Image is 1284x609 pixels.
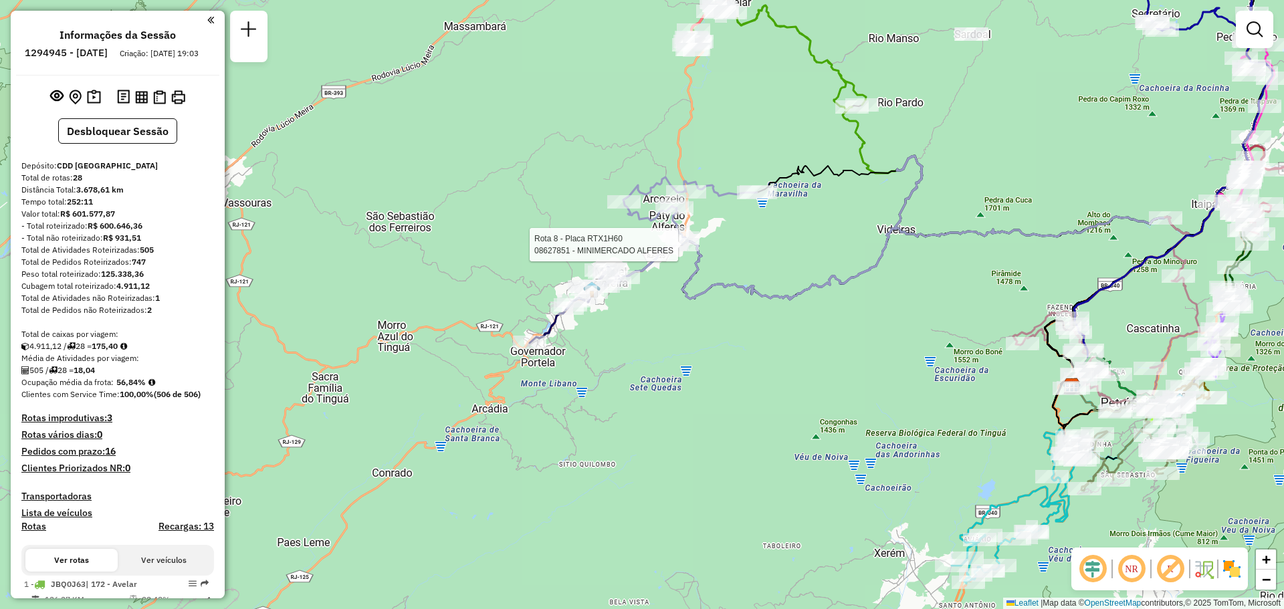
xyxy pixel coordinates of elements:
[1256,550,1276,570] a: Zoom in
[583,281,601,298] img: Miguel Pereira
[24,579,137,589] span: 1 -
[21,328,214,340] div: Total de caixas por viagem:
[60,29,176,41] h4: Informações da Sessão
[141,593,201,606] td: 28,48%
[73,172,82,182] strong: 28
[57,160,158,170] strong: CDD [GEOGRAPHIC_DATA]
[21,377,114,387] span: Ocupação média da frota:
[97,429,102,441] strong: 0
[21,244,214,256] div: Total de Atividades Roteirizadas:
[114,47,204,59] div: Criação: [DATE] 19:03
[154,389,201,399] strong: (506 de 506)
[21,507,214,519] h4: Lista de veículos
[25,549,118,572] button: Ver rotas
[101,269,144,279] strong: 125.338,36
[118,549,210,572] button: Ver veículos
[1003,598,1284,609] div: Map data © contributors,© 2025 TomTom, Microsoft
[120,389,154,399] strong: 100,00%
[21,352,214,364] div: Média de Atividades por viagem:
[21,184,214,196] div: Distância Total:
[31,596,39,604] i: Distância Total
[1262,571,1271,588] span: −
[132,88,150,106] button: Visualizar relatório de Roteirização
[1256,570,1276,590] a: Zoom out
[1006,598,1039,608] a: Leaflet
[150,88,169,107] button: Visualizar Romaneio
[116,281,150,291] strong: 4.911,12
[125,462,130,474] strong: 0
[148,378,155,386] em: Média calculada utilizando a maior ocupação (%Peso ou %Cubagem) de cada rota da sessão. Rotas cro...
[21,220,214,232] div: - Total roteirizado:
[954,27,988,41] div: Atividade não roteirizada - B KARL SANTANA ME
[21,208,214,220] div: Valor total:
[74,365,95,375] strong: 18,04
[140,245,154,255] strong: 505
[21,268,214,280] div: Peso total roteirizado:
[147,305,152,315] strong: 2
[21,160,214,172] div: Depósito:
[21,304,214,316] div: Total de Pedidos não Roteirizados:
[120,342,127,350] i: Meta Caixas/viagem: 155,90 Diferença: 19,50
[21,389,120,399] span: Clientes com Service Time:
[51,579,86,589] span: JBQ0J63
[235,16,262,46] a: Nova sessão e pesquisa
[114,87,132,108] button: Logs desbloquear sessão
[21,429,214,441] h4: Rotas vários dias:
[21,292,214,304] div: Total de Atividades não Roteirizadas:
[1041,598,1043,608] span: |
[201,580,209,588] em: Rota exportada
[86,579,137,589] span: | 172 - Avelar
[107,412,112,424] strong: 3
[21,366,29,374] i: Total de Atividades
[1063,378,1081,395] img: CDD Petropolis
[207,12,214,27] a: Clique aqui para minimizar o painel
[44,593,128,606] td: 126,27 KM
[158,521,214,532] h4: Recargas: 13
[21,256,214,268] div: Total de Pedidos Roteirizados:
[21,463,214,474] h4: Clientes Priorizados NR:
[132,257,146,267] strong: 747
[67,197,93,207] strong: 252:11
[21,172,214,184] div: Total de rotas:
[21,232,214,244] div: - Total não roteirizado:
[1221,558,1243,580] img: Exibir/Ocultar setores
[1063,377,1080,394] img: FAD CDD Petropolis
[1115,553,1148,585] span: Ocultar NR
[155,293,160,303] strong: 1
[76,185,124,195] strong: 3.678,61 km
[60,209,115,219] strong: R$ 601.577,87
[189,580,197,588] em: Opções
[67,342,76,350] i: Total de rotas
[47,86,66,108] button: Exibir sessão original
[84,87,104,108] button: Painel de Sugestão
[128,596,138,604] i: % de utilização do peso
[58,118,177,144] button: Desbloquear Sessão
[103,233,141,243] strong: R$ 931,51
[105,445,116,457] strong: 16
[203,596,211,604] i: Rota otimizada
[21,491,214,502] h4: Transportadoras
[88,221,142,231] strong: R$ 600.646,36
[21,196,214,208] div: Tempo total:
[21,412,214,424] h4: Rotas improdutivas:
[1241,16,1268,43] a: Exibir filtros
[25,47,108,59] h6: 1294945 - [DATE]
[92,341,118,351] strong: 175,40
[21,521,46,532] a: Rotas
[21,364,214,376] div: 505 / 28 =
[169,88,188,107] button: Imprimir Rotas
[21,446,116,457] h4: Pedidos com prazo:
[1085,598,1142,608] a: OpenStreetMap
[1077,553,1109,585] span: Ocultar deslocamento
[21,280,214,292] div: Cubagem total roteirizado:
[66,87,84,108] button: Centralizar mapa no depósito ou ponto de apoio
[49,366,58,374] i: Total de rotas
[1171,392,1188,410] img: 520 UDC Light Petropolis Centro
[1193,558,1214,580] img: Fluxo de ruas
[1154,553,1186,585] span: Exibir rótulo
[21,340,214,352] div: 4.911,12 / 28 =
[116,377,146,387] strong: 56,84%
[21,342,29,350] i: Cubagem total roteirizado
[1262,551,1271,568] span: +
